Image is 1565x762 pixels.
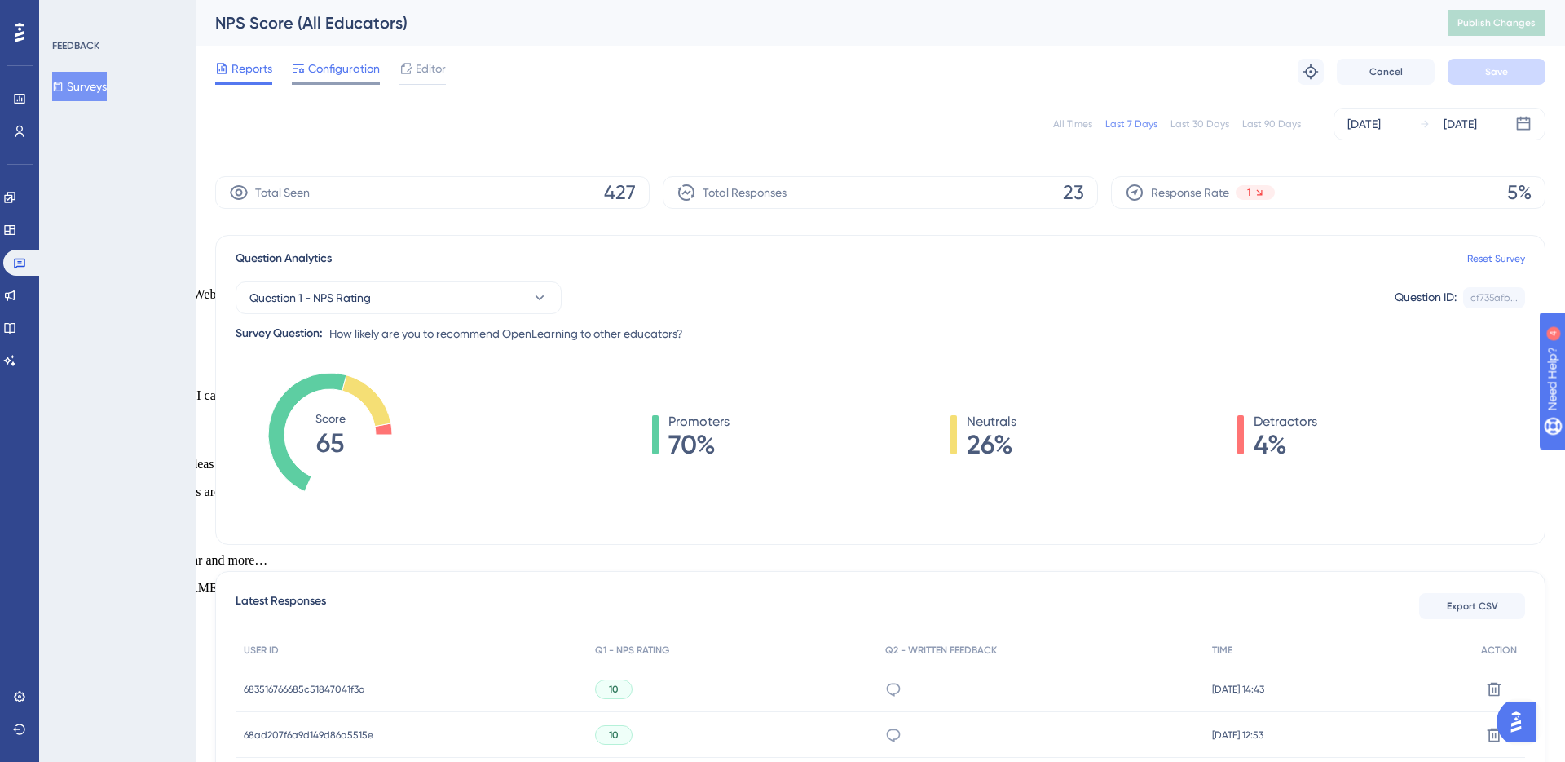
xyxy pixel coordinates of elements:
span: Configuration [308,59,380,78]
tspan: 65 [316,428,344,459]
button: Save [1448,59,1545,85]
div: Last 90 Days [1242,117,1301,131]
button: Question 1 - NPS Rating [236,281,562,314]
a: Reset Survey [1467,252,1525,265]
div: Last 30 Days [1170,117,1229,131]
button: Surveys [52,72,107,101]
div: All Times [1053,117,1092,131]
span: Question Analytics [236,249,332,268]
span: 4% [1254,432,1317,458]
span: Promoters [668,412,730,432]
button: Cancel [1337,59,1435,85]
span: Detractors [1254,412,1317,432]
div: Last 7 Days [1105,117,1157,131]
span: 23 [1063,179,1084,206]
div: [DATE] [1347,114,1381,134]
div: cf735afb... [1470,291,1518,304]
span: 1 [1247,186,1250,199]
span: Q1 - NPS RATING [595,644,669,657]
span: 68ad207f6a9d149d86a5515e [244,729,373,742]
span: 70% [668,432,730,458]
span: Export CSV [1447,600,1498,613]
span: [DATE] 14:43 [1212,683,1264,696]
span: Cancel [1369,65,1403,78]
span: 10 [609,683,619,696]
span: ACTION [1481,644,1517,657]
button: Publish Changes [1448,10,1545,36]
span: 683516766685c51847041f3a [244,683,365,696]
span: Total Seen [255,183,310,202]
div: FEEDBACK [52,39,99,52]
button: Export CSV [1419,593,1525,619]
span: Latest Responses [236,591,326,621]
div: Question ID: [1395,287,1457,308]
div: Survey Question: [236,324,323,343]
div: [DATE] [1444,114,1477,134]
iframe: UserGuiding AI Assistant Launcher [1497,698,1545,746]
span: How likely are you to recommend OpenLearning to other educators? [329,324,683,343]
span: Editor [416,59,446,78]
span: 10 [609,729,619,742]
span: TIME [1212,644,1232,657]
span: [DATE] 12:53 [1212,729,1263,742]
span: Q2 - WRITTEN FEEDBACK [885,644,997,657]
span: USER ID [244,644,279,657]
div: NPS Score (All Educators) [215,11,1407,34]
span: Need Help? [38,4,102,24]
span: Publish Changes [1457,16,1536,29]
span: Neutrals [967,412,1016,432]
span: Total Responses [703,183,787,202]
tspan: Score [315,412,346,425]
span: Question 1 - NPS Rating [249,288,371,308]
span: Reports [231,59,272,78]
span: Response Rate [1151,183,1229,202]
span: Save [1485,65,1508,78]
span: 427 [604,179,636,206]
span: 26% [967,432,1016,458]
span: 5% [1507,179,1532,206]
div: 4 [113,8,118,21]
